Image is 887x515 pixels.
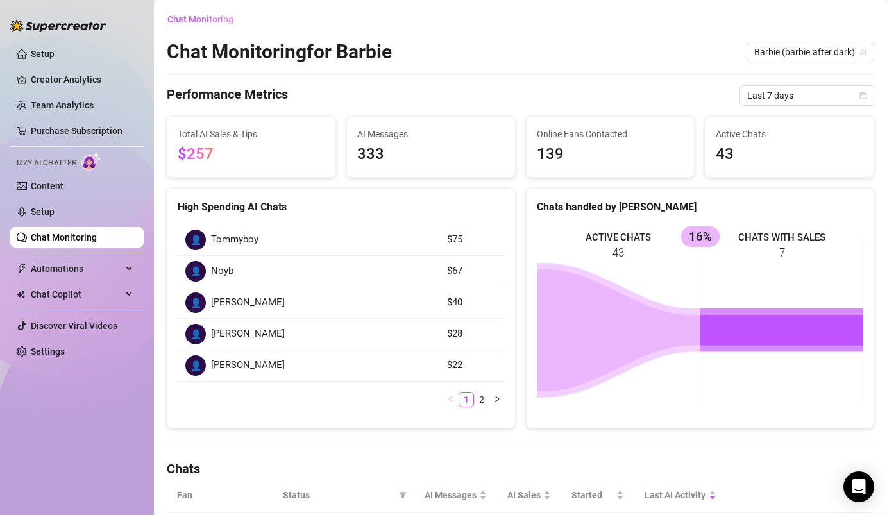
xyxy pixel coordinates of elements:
[537,142,684,167] span: 139
[859,48,867,56] span: team
[571,488,614,502] span: Started
[17,264,27,274] span: thunderbolt
[31,126,122,136] a: Purchase Subscription
[167,478,273,513] th: Fan
[31,258,122,279] span: Automations
[493,395,501,403] span: right
[443,392,459,407] button: left
[747,86,866,105] span: Last 7 days
[167,460,874,478] h4: Chats
[537,127,684,141] span: Online Fans Contacted
[283,488,394,502] span: Status
[211,295,285,310] span: [PERSON_NAME]
[178,127,325,141] span: Total AI Sales & Tips
[31,100,94,110] a: Team Analytics
[167,40,392,64] h2: Chat Monitoring for Barbie
[185,355,206,376] div: 👤
[31,284,122,305] span: Chat Copilot
[178,199,505,215] div: High Spending AI Chats
[17,157,76,169] span: Izzy AI Chatter
[537,199,864,215] div: Chats handled by [PERSON_NAME]
[645,488,705,502] span: Last AI Activity
[31,346,65,357] a: Settings
[185,292,206,313] div: 👤
[443,392,459,407] li: Previous Page
[399,491,407,499] span: filter
[211,232,258,248] span: Tommyboy
[357,142,505,167] span: 333
[459,392,474,407] li: 1
[754,42,866,62] span: Barbie (barbie.after.dark)
[561,478,634,513] th: Started
[167,85,288,106] h4: Performance Metrics
[447,232,497,248] article: $75
[185,324,206,344] div: 👤
[474,392,489,407] li: 2
[447,264,497,279] article: $67
[447,326,497,342] article: $28
[31,207,55,217] a: Setup
[475,393,489,407] a: 2
[185,230,206,250] div: 👤
[859,92,867,99] span: calendar
[211,326,285,342] span: [PERSON_NAME]
[459,393,473,407] a: 1
[489,392,505,407] button: right
[178,145,214,163] span: $257
[425,488,477,502] span: AI Messages
[211,358,285,373] span: [PERSON_NAME]
[31,321,117,331] a: Discover Viral Videos
[211,264,233,279] span: Noyb
[634,478,726,513] th: Last AI Activity
[31,232,97,242] a: Chat Monitoring
[17,290,25,299] img: Chat Copilot
[167,9,244,30] button: Chat Monitoring
[447,358,497,373] article: $22
[81,152,101,171] img: AI Chatter
[447,395,455,403] span: left
[10,19,106,32] img: logo-BBDzfeDw.svg
[31,49,55,59] a: Setup
[489,392,505,407] li: Next Page
[414,478,497,513] th: AI Messages
[396,485,409,505] span: filter
[447,295,497,310] article: $40
[716,127,863,141] span: Active Chats
[357,127,505,141] span: AI Messages
[31,181,63,191] a: Content
[31,69,133,90] a: Creator Analytics
[843,471,874,502] div: Open Intercom Messenger
[507,488,541,502] span: AI Sales
[716,142,863,167] span: 43
[167,14,233,24] span: Chat Monitoring
[185,261,206,282] div: 👤
[497,478,561,513] th: AI Sales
